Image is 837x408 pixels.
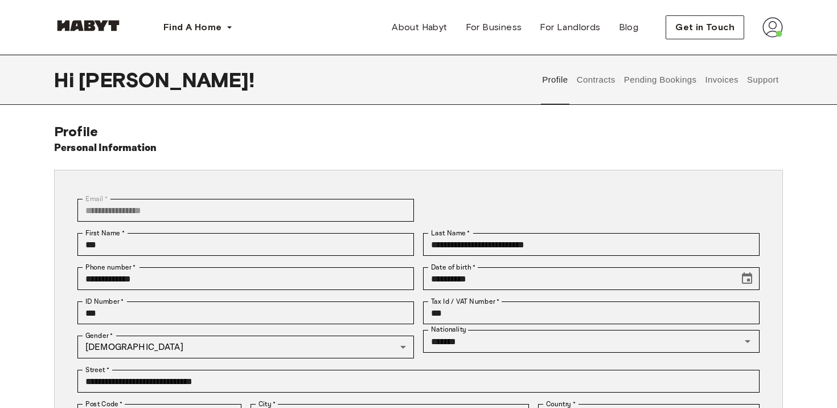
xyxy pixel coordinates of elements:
button: Pending Bookings [622,55,698,105]
span: Blog [619,21,639,34]
label: Gender [85,331,113,341]
img: Habyt [54,20,122,31]
span: Get in Touch [675,21,735,34]
a: For Business [457,16,531,39]
label: Phone number [85,262,136,272]
label: Last Name [431,228,470,238]
a: Blog [610,16,648,39]
button: Contracts [575,55,617,105]
span: About Habyt [392,21,447,34]
button: Choose date, selected date is Nov 26, 2003 [736,267,758,290]
a: For Landlords [531,16,609,39]
label: First Name [85,228,125,238]
button: Profile [541,55,570,105]
label: Tax Id / VAT Number [431,296,499,307]
a: About Habyt [383,16,456,39]
span: For Business [466,21,522,34]
div: You can't change your email address at the moment. Please reach out to customer support in case y... [77,199,414,222]
button: Open [740,333,756,349]
span: [PERSON_NAME] ! [79,68,255,92]
button: Support [745,55,780,105]
div: [DEMOGRAPHIC_DATA] [77,336,414,358]
span: Hi [54,68,79,92]
label: ID Number [85,296,124,307]
label: Date of birth [431,262,475,272]
label: Email [85,194,108,204]
button: Invoices [704,55,740,105]
label: Nationality [431,325,466,334]
button: Find A Home [154,16,242,39]
span: For Landlords [540,21,600,34]
div: user profile tabs [538,55,783,105]
button: Get in Touch [666,15,744,39]
img: avatar [762,17,783,38]
h6: Personal Information [54,140,157,156]
span: Profile [54,123,98,140]
label: Street [85,365,109,375]
span: Find A Home [163,21,221,34]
